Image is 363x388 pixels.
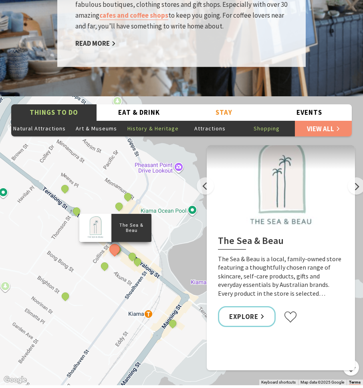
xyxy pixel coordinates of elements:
[238,120,295,136] button: Shopping
[132,256,143,267] button: See detail about The Bookshop Kiama
[125,120,181,136] button: History & Heritage
[11,104,97,121] button: Things To Do
[60,183,70,194] button: See detail about Kiama Village
[99,261,110,271] button: See detail about Kiama Ceramic Art Studio - Teaching and Making Ceramics
[99,11,168,20] a: cafes and coffee shops
[349,380,361,385] a: Terms (opens in new tab)
[111,221,151,234] p: The Sea & Beau
[300,380,344,384] span: Map data ©2025 Google
[2,375,28,385] a: Open this area in Google Maps (opens a new window)
[218,306,276,327] a: Explore
[114,201,124,211] button: See detail about The Collective Beat - Kiama
[167,318,178,328] button: See detail about Bombo Clothing Co
[197,177,214,195] button: Previous
[127,251,137,262] button: See detail about Kiama Toy World
[60,291,71,301] button: See detail about Historic Terrace Houses, Kiama
[75,39,116,48] a: Read More
[11,120,68,136] button: Natural Attractions
[181,104,267,121] button: Stay
[181,120,238,136] button: Attractions
[261,380,296,385] button: Keyboard shortcuts
[218,235,344,250] h2: The Sea & Beau
[2,375,28,385] img: Google
[68,120,125,136] button: Art & Museums
[267,104,352,121] button: Events
[295,120,352,136] a: View All
[97,104,182,121] button: Eat & Drink
[107,242,122,256] button: See detail about The Sea & Beau
[284,311,297,323] button: Click to favourite The Sea & Beau
[123,191,133,202] button: See detail about Kiama Cycles and Sports
[71,206,82,216] button: See detail about Sara Handmade Jewellery
[218,255,344,298] p: The Sea & Beau is a local, family-owned store featuring a thoughtfully chosen range of skincare, ...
